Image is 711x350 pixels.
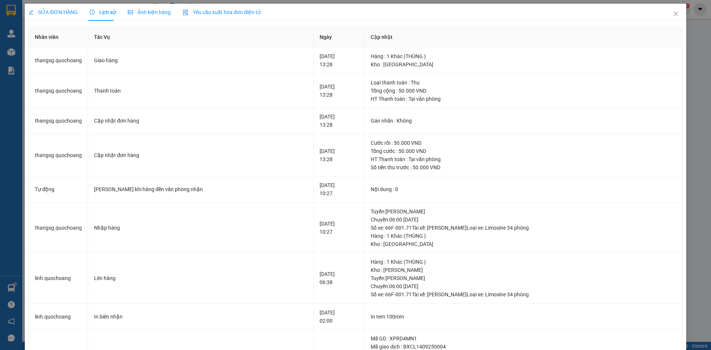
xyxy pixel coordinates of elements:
div: In biên nhận [94,313,307,321]
div: Mã GD : XPRD4MN1 [371,334,676,343]
span: picture [128,10,133,15]
div: Số tiền thu trước : 50.000 VND [371,163,676,171]
th: Tác Vụ [88,27,314,47]
button: Close [665,4,686,24]
div: Cập nhật đơn hàng [94,151,307,159]
td: thangsg.quochoang [29,108,88,134]
div: Lên hàng [94,274,307,282]
span: close [673,11,679,17]
th: Nhân viên [29,27,88,47]
div: Cập nhật đơn hàng [94,117,307,125]
td: thangsg.quochoang [29,74,88,108]
div: Kho : [GEOGRAPHIC_DATA] [371,60,676,69]
div: Hàng : 1 Khác (THÙNG ) [371,52,676,60]
div: Nhập hàng [94,224,307,232]
div: [DATE] 02:00 [320,309,358,325]
td: linh.quochoang [29,304,88,330]
div: Thanh toán [94,87,307,95]
div: [DATE] 10:27 [320,220,358,236]
span: Yêu cầu xuất hóa đơn điện tử [183,9,261,15]
div: Nội dung : 0 [371,185,676,193]
div: [PERSON_NAME] khi hàng đến văn phòng nhận [94,185,307,193]
td: thangsg.quochoang [29,134,88,177]
img: icon [183,10,188,16]
div: Kho : [GEOGRAPHIC_DATA] [371,240,676,248]
div: [DATE] 13:28 [320,83,358,99]
div: HT Thanh toán : Tại văn phòng [371,95,676,103]
th: Ngày [314,27,365,47]
td: Tự động [29,176,88,203]
div: Tổng cước : 50.000 VND [371,147,676,155]
div: Hàng : 1 Khác (THÙNG ) [371,232,676,240]
span: SỬA ĐƠN HÀNG [29,9,78,15]
div: [DATE] 13:28 [320,52,358,69]
div: Tổng cộng : 50.000 VND [371,87,676,95]
span: clock-circle [90,10,95,15]
div: Tuyến : [PERSON_NAME] Chuyến: 06:00 [DATE] Số xe: 66F-001.71 Tài xế: [PERSON_NAME] Loại xe: Limos... [371,207,676,232]
div: Tuyến : [PERSON_NAME] Chuyến: 06:00 [DATE] Số xe: 66F-001.71 Tài xế: [PERSON_NAME] Loại xe: Limos... [371,274,676,299]
td: thangsg.quochoang [29,203,88,253]
span: edit [29,10,34,15]
div: HT Thanh toán : Tại văn phòng [371,155,676,163]
th: Cập nhật [365,27,682,47]
div: Giao hàng [94,56,307,64]
div: [DATE] 06:38 [320,270,358,286]
span: Lịch sử [90,9,116,15]
td: thangsg.quochoang [29,47,88,74]
div: [DATE] 13:28 [320,147,358,163]
span: Ảnh kiện hàng [128,9,171,15]
div: [DATE] 10:27 [320,181,358,197]
div: [DATE] 13:28 [320,113,358,129]
div: Hàng : 1 Khác (THÙNG ) [371,258,676,266]
td: linh.quochoang [29,253,88,304]
div: In tem 100mm [371,313,676,321]
div: Gán nhãn : Không [371,117,676,125]
div: Cước rồi : 50.000 VND [371,139,676,147]
div: Kho : [PERSON_NAME] [371,266,676,274]
div: Loại thanh toán : Thu [371,79,676,87]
